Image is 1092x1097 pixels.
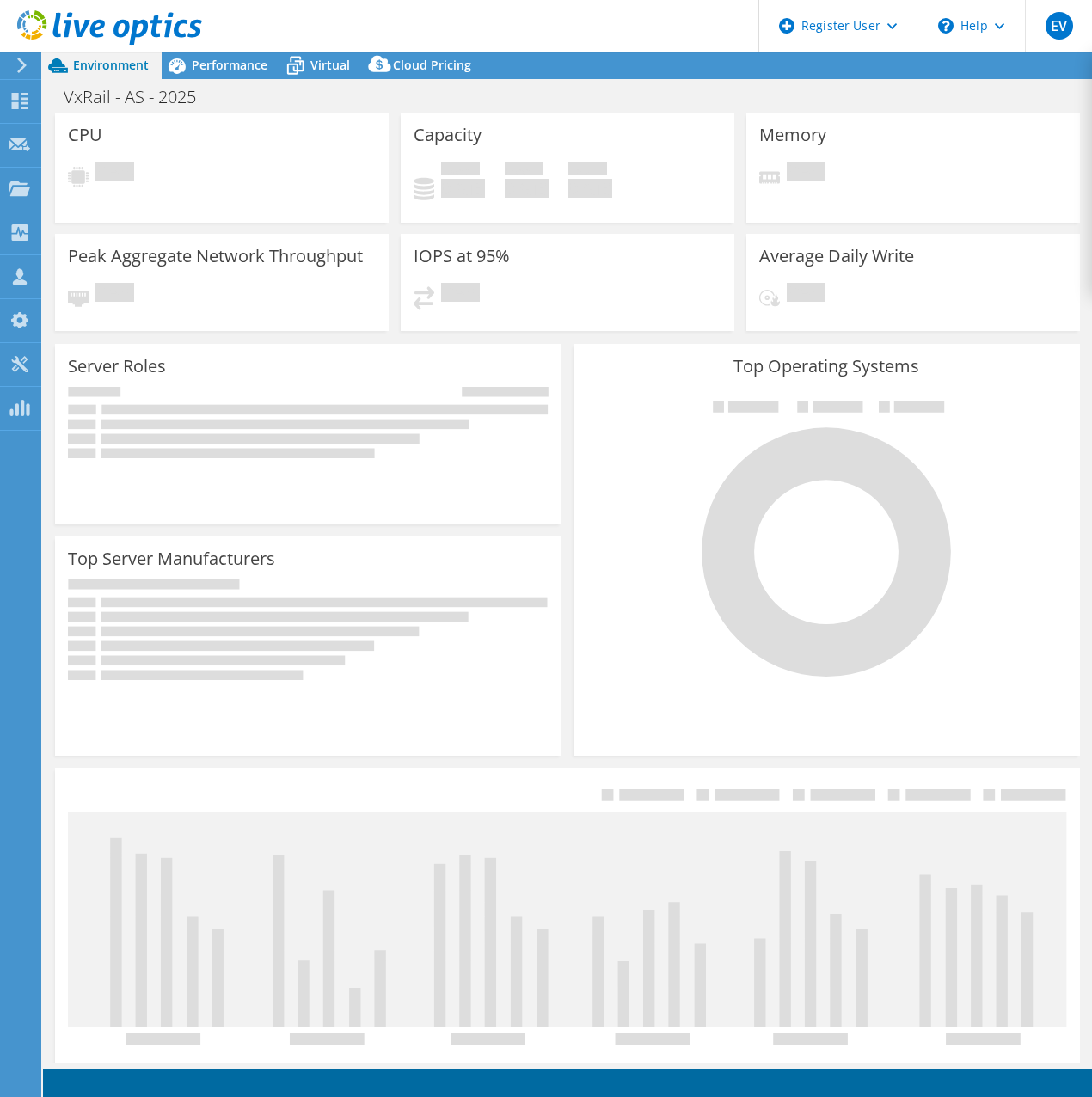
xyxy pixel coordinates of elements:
span: Pending [95,162,134,185]
h3: IOPS at 95% [414,247,510,266]
span: Pending [787,283,825,306]
span: Free [505,162,543,179]
span: Total [568,162,607,179]
span: Pending [787,162,825,185]
h3: CPU [68,126,102,144]
h3: Peak Aggregate Network Throughput [68,247,363,266]
h1: VxRail - AS - 2025 [56,88,223,107]
h4: 0 GiB [441,179,485,198]
span: Pending [95,283,134,306]
h3: Average Daily Write [759,247,914,266]
h4: 0 GiB [568,179,612,198]
span: Used [441,162,480,179]
span: EV [1046,12,1073,40]
h3: Top Server Manufacturers [68,549,275,568]
span: Environment [73,57,149,73]
span: Performance [192,57,267,73]
h3: Server Roles [68,357,166,376]
h3: Capacity [414,126,482,144]
h3: Top Operating Systems [586,357,1067,376]
span: Cloud Pricing [393,57,471,73]
svg: \n [938,18,954,34]
span: Virtual [310,57,350,73]
span: Pending [441,283,480,306]
h4: 0 GiB [505,179,549,198]
h3: Memory [759,126,826,144]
